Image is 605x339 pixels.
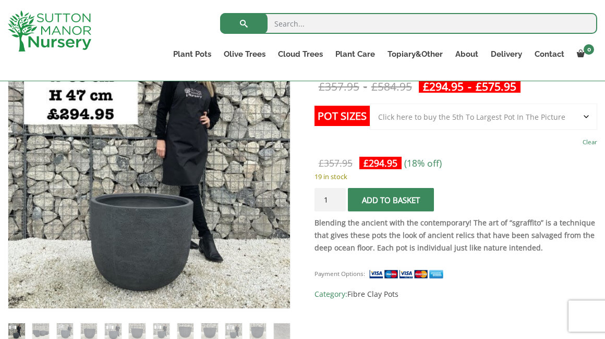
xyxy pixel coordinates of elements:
[348,188,434,211] button: Add to basket
[369,269,447,280] img: payment supported
[319,79,325,94] span: £
[419,80,521,93] ins: -
[314,170,597,183] p: 19 in stock
[381,47,449,61] a: Topiary&Other
[485,47,528,61] a: Delivery
[371,79,412,94] bdi: 584.95
[347,289,398,299] a: Fibre Clay Pots
[319,157,324,169] span: £
[571,47,597,61] a: 0
[364,157,397,169] bdi: 294.95
[423,79,464,94] bdi: 294.95
[314,218,595,253] strong: Blending the ancient with the contemporary! The art of “sgraffito” is a technique that gives thes...
[476,79,516,94] bdi: 575.95
[364,157,369,169] span: £
[404,157,442,169] span: (18% off)
[449,47,485,61] a: About
[314,288,597,300] span: Category:
[217,47,272,61] a: Olive Trees
[314,270,365,278] small: Payment Options:
[584,44,594,55] span: 0
[314,80,416,93] del: -
[371,79,378,94] span: £
[8,10,91,52] img: logo
[272,47,329,61] a: Cloud Trees
[319,79,359,94] bdi: 357.95
[423,79,429,94] span: £
[220,13,597,34] input: Search...
[476,79,482,94] span: £
[583,135,597,149] a: Clear options
[314,106,370,126] label: Pot Sizes
[314,188,346,211] input: Product quantity
[528,47,571,61] a: Contact
[319,157,353,169] bdi: 357.95
[167,47,217,61] a: Plant Pots
[329,47,381,61] a: Plant Care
